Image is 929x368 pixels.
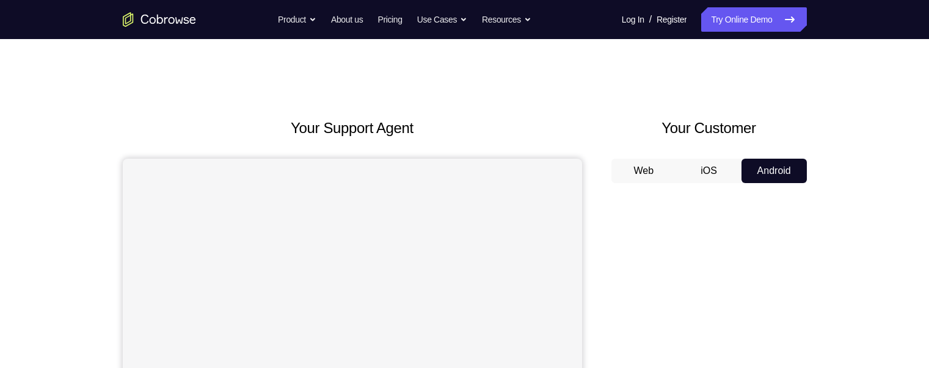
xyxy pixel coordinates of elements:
span: / [649,12,652,27]
button: iOS [676,159,741,183]
a: Log In [622,7,644,32]
a: About us [331,7,363,32]
a: Go to the home page [123,12,196,27]
h2: Your Support Agent [123,117,582,139]
button: Product [278,7,316,32]
button: Web [611,159,677,183]
a: Register [657,7,687,32]
button: Resources [482,7,531,32]
h2: Your Customer [611,117,807,139]
a: Try Online Demo [701,7,806,32]
a: Pricing [377,7,402,32]
button: Android [741,159,807,183]
button: Use Cases [417,7,467,32]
